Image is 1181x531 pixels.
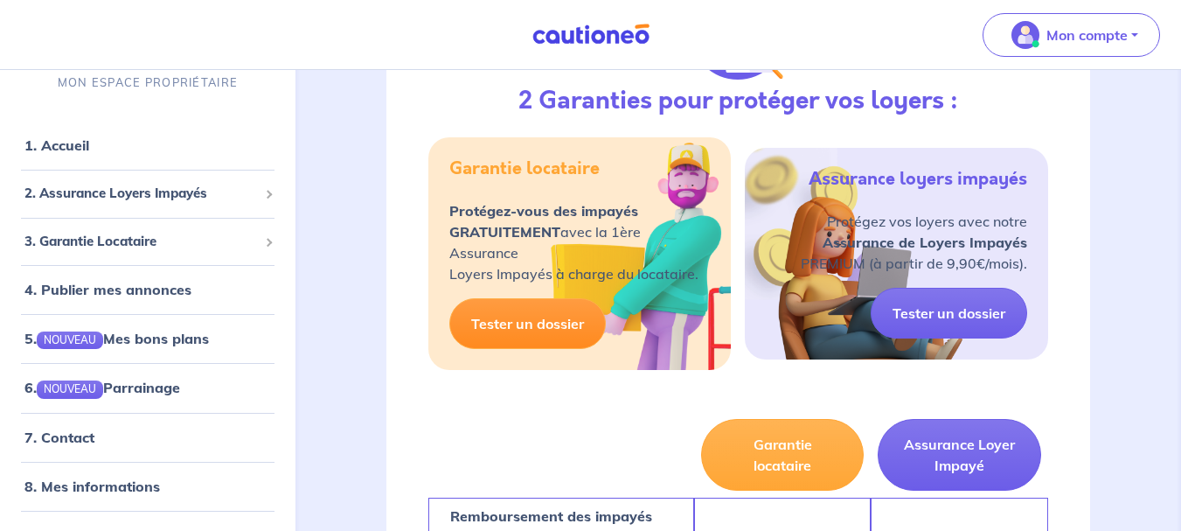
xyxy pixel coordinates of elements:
a: 5.NOUVEAUMes bons plans [24,330,209,347]
div: 4. Publier mes annonces [7,272,288,307]
span: 3. Garantie Locataire [24,231,258,251]
p: Mon compte [1046,24,1128,45]
p: MON ESPACE PROPRIÉTAIRE [58,74,238,91]
div: 7. Contact [7,419,288,454]
img: Cautioneo [525,24,656,45]
a: 1. Accueil [24,136,89,154]
div: 6.NOUVEAUParrainage [7,370,288,405]
span: 2. Assurance Loyers Impayés [24,184,258,204]
a: 7. Contact [24,428,94,445]
strong: Assurance de Loyers Impayés [823,234,1027,251]
a: 8. Mes informations [24,477,160,494]
button: Garantie locataire [701,419,865,491]
button: illu_account_valid_menu.svgMon compte [983,13,1160,57]
p: avec la 1ère Assurance Loyers Impayés à charge du locataire. [449,200,711,284]
a: Tester un dossier [449,298,606,349]
a: 4. Publier mes annonces [24,281,191,298]
a: Tester un dossier [871,288,1027,339]
h5: Garantie locataire [449,158,600,179]
div: 2. Assurance Loyers Impayés [7,177,288,211]
div: 1. Accueil [7,128,288,163]
h5: Assurance loyers impayés [809,169,1027,190]
h3: 2 Garanties pour protéger vos loyers : [518,87,958,116]
div: 3. Garantie Locataire [7,224,288,258]
div: 8. Mes informations [7,468,288,503]
button: Assurance Loyer Impayé [878,419,1041,491]
img: illu_account_valid_menu.svg [1011,21,1039,49]
div: 5.NOUVEAUMes bons plans [7,321,288,356]
a: 6.NOUVEAUParrainage [24,379,180,396]
strong: Protégez-vous des impayés GRATUITEMENT [449,202,638,241]
p: Protégez vos loyers avec notre PREMIUM (à partir de 9,90€/mois). [801,211,1027,274]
